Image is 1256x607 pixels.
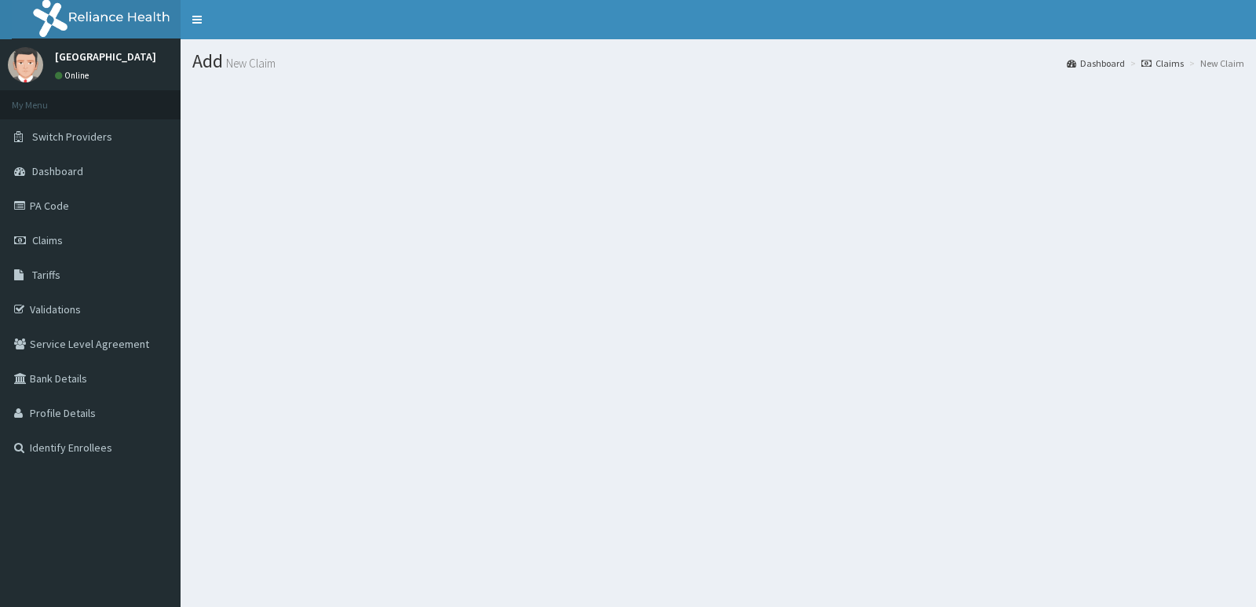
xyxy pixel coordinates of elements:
[32,164,83,178] span: Dashboard
[32,268,60,282] span: Tariffs
[192,51,1244,71] h1: Add
[1067,57,1125,70] a: Dashboard
[55,70,93,81] a: Online
[32,130,112,144] span: Switch Providers
[32,233,63,247] span: Claims
[1185,57,1244,70] li: New Claim
[223,57,276,69] small: New Claim
[8,47,43,82] img: User Image
[55,51,156,62] p: [GEOGRAPHIC_DATA]
[1141,57,1184,70] a: Claims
